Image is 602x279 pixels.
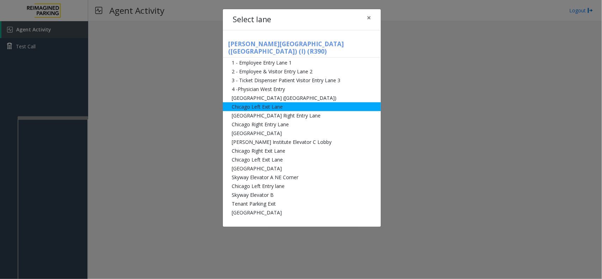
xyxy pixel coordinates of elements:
li: [PERSON_NAME] Institute Elevator C Lobby [223,138,381,146]
li: 1 - Employee Entry Lane 1 [223,58,381,67]
li: Chicago Left Exit Lane [223,102,381,111]
li: Chicago Right Exit Lane [223,146,381,155]
li: 2 - Employee & Visitor Entry Lane 2 [223,67,381,76]
li: Chicago Left Exit Lane [223,155,381,164]
li: Tenant Parking Exit [223,199,381,208]
li: [GEOGRAPHIC_DATA] Right Entry Lane [223,111,381,120]
li: [GEOGRAPHIC_DATA] [223,208,381,217]
h4: Select lane [233,14,271,25]
li: [GEOGRAPHIC_DATA] [223,129,381,138]
li: Skyway Elevator A NE Corner [223,173,381,182]
li: [GEOGRAPHIC_DATA] [223,164,381,173]
li: 3 - Ticket Dispenser Patient Visitor Entry Lane 3 [223,76,381,85]
li: 4 -Physician West Entry [223,85,381,93]
button: Close [362,9,376,26]
h5: [PERSON_NAME][GEOGRAPHIC_DATA] ([GEOGRAPHIC_DATA]) (I) (R390) [223,40,381,57]
span: × [367,13,371,23]
li: Skyway Elevator B [223,190,381,199]
li: Chicago Right Entry Lane [223,120,381,129]
li: [GEOGRAPHIC_DATA] ([GEOGRAPHIC_DATA]) [223,93,381,102]
li: Chicago Left Entry lane [223,182,381,190]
